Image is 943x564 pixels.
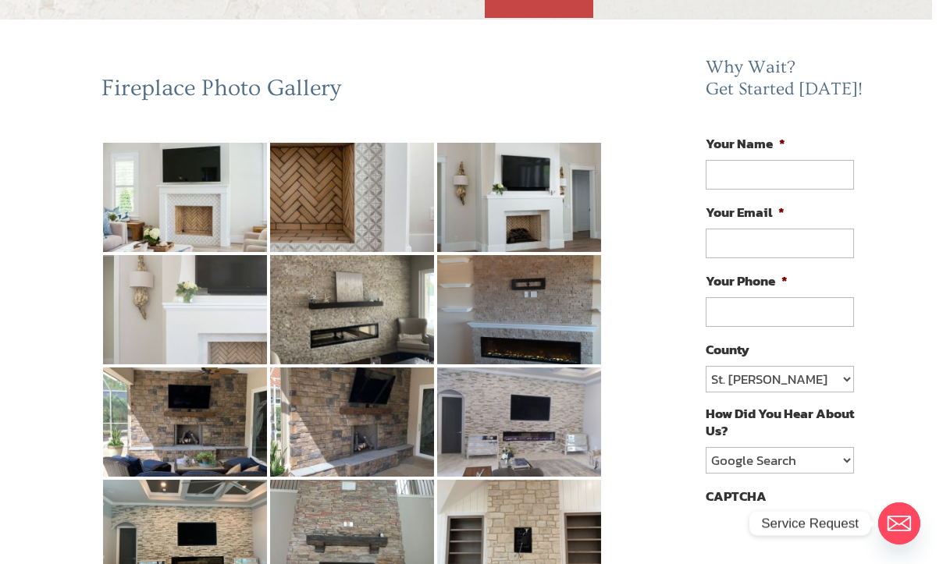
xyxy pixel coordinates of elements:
[270,255,434,364] img: 5
[706,488,767,505] label: CAPTCHA
[270,143,434,252] img: 2
[706,341,749,358] label: County
[437,367,601,477] img: 9
[878,502,920,544] a: Email
[437,143,601,252] img: 3
[706,204,785,221] label: Your Email
[270,367,434,477] img: 8
[103,367,267,477] img: 7
[103,143,267,252] img: 1
[103,255,267,364] img: 4
[706,135,785,152] label: Your Name
[437,255,601,364] img: 6
[706,405,854,439] label: How Did You Hear About Us?
[706,57,866,108] h2: Why Wait? Get Started [DATE]!
[706,272,788,289] label: Your Phone
[101,74,603,110] h2: Fireplace Photo Gallery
